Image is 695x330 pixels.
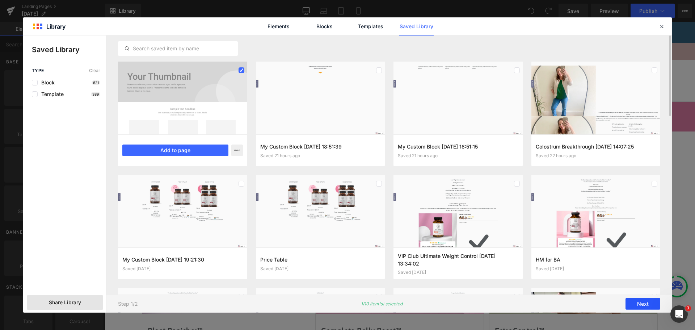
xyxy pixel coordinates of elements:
p: Saved Library [32,44,106,55]
input: Search saved item by name [118,44,237,53]
span: Share Library [49,299,81,306]
strong: LABORDAY10 [367,91,417,100]
span: Type [32,68,44,73]
h3: My Custom Block [DATE] 18:51:39 [260,143,381,150]
a: Complete Belly Reset™ [216,296,297,315]
img: Complete Belly Reset™ [211,125,379,293]
div: Saved [DATE] [122,266,243,271]
a: Elements [261,17,296,35]
img: EstroControl™ [385,125,553,293]
span: Clear [89,68,100,73]
span: Block [38,80,55,85]
h3: My Custom Block [DATE] 19:21:30 [122,256,243,263]
h3: HM for BA [536,256,656,263]
button: Add to page [122,145,228,156]
span: Template [38,91,64,97]
p: 621 [92,80,100,85]
a: Bloat Banisher™ [43,296,99,315]
span: 1 [685,305,691,311]
h3: Price Table [260,256,381,263]
div: Saved 21 hours ago [260,153,381,158]
a: ⭐⭐⭐⭐⭐ Trusted by over 2.4 million happy customers 📦 FREE SHIPPING on orders over $99 [188,26,403,33]
div: Saved 21 hours ago [398,153,518,158]
span: Click To Start [380,4,445,17]
iframe: Intercom live chat [670,305,688,323]
a: Blocks [307,17,342,35]
button: Next [625,298,660,310]
strong: 🇺🇸 [DATE] SALE! [168,91,227,100]
p: Step 1/2 [118,301,138,307]
h3: VIP Club Ultimate Weight Control [DATE] 13:34:02 [398,252,518,267]
div: Saved [DATE] [536,266,656,271]
h3: My Custom Block [DATE] 18:51:15 [398,143,518,150]
div: Saved [DATE] [260,266,381,271]
div: Saved [DATE] [398,270,518,275]
a: Saved Library [399,17,434,35]
p: 389 [91,92,100,96]
h3: Colostrum Breakthrough [DATE] 14:07:25 [536,143,656,150]
img: Bloat Banisher™ [38,125,206,293]
div: Saved 22 hours ago [536,153,656,158]
h2: Get $10 OFF American-made formulas [40,91,551,100]
a: Templates [353,17,388,35]
a: EstroControl™ [390,296,440,315]
p: 1/10 item(s) selected [361,301,403,307]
